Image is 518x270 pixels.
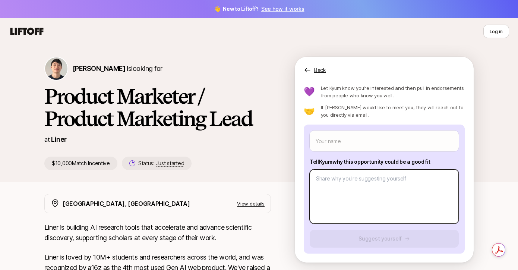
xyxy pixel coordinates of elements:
p: at [44,135,50,144]
p: $10,000 Match Incentive [44,157,117,170]
span: 👋 New to Liftoff? [214,4,304,13]
img: Kyum Kim [45,57,67,80]
p: Status: [138,159,184,168]
a: See how it works [261,6,304,12]
p: Liner is building AI research tools that accelerate and advance scientific discovery, supporting ... [44,222,271,243]
p: 🤝 [304,107,315,116]
p: Back [314,66,326,75]
p: 💜 [304,87,315,96]
button: Log in [483,25,509,38]
p: View details [237,200,265,207]
span: Just started [156,160,184,167]
p: Tell Kyum why this opportunity could be a good fit [310,157,459,166]
p: [GEOGRAPHIC_DATA], [GEOGRAPHIC_DATA] [63,199,190,208]
h1: Product Marketer / Product Marketing Lead [44,85,271,130]
p: is looking for [73,63,162,74]
p: If [PERSON_NAME] would like to meet you, they will reach out to you directly via email. [321,104,465,119]
p: Let Kyum know you’re interested and then pull in endorsements from people who know you well. [321,84,465,99]
a: Liner [51,135,66,143]
span: [PERSON_NAME] [73,65,125,72]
